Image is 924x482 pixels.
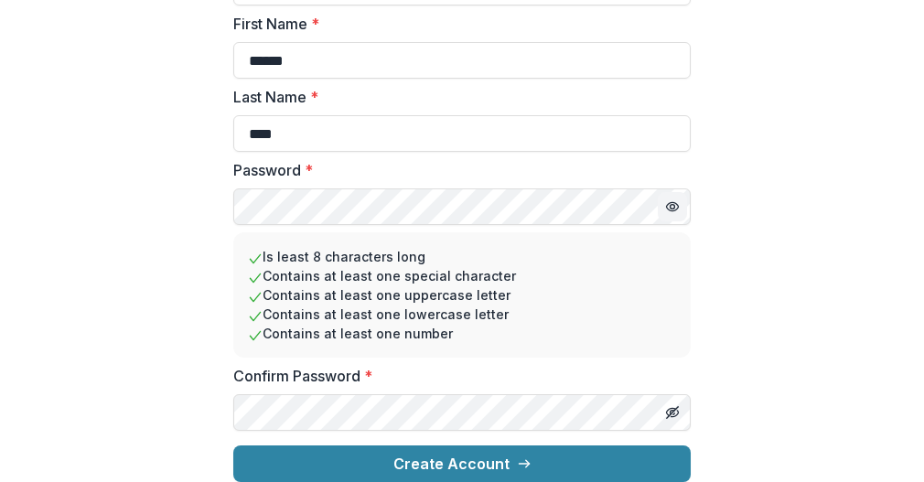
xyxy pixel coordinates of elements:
[658,398,687,427] button: Toggle password visibility
[233,159,680,181] label: Password
[248,324,676,343] li: Contains at least one number
[248,285,676,305] li: Contains at least one uppercase letter
[233,365,680,387] label: Confirm Password
[248,266,676,285] li: Contains at least one special character
[233,13,680,35] label: First Name
[658,192,687,221] button: Toggle password visibility
[233,445,691,482] button: Create Account
[233,86,680,108] label: Last Name
[248,305,676,324] li: Contains at least one lowercase letter
[248,247,676,266] li: Is least 8 characters long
